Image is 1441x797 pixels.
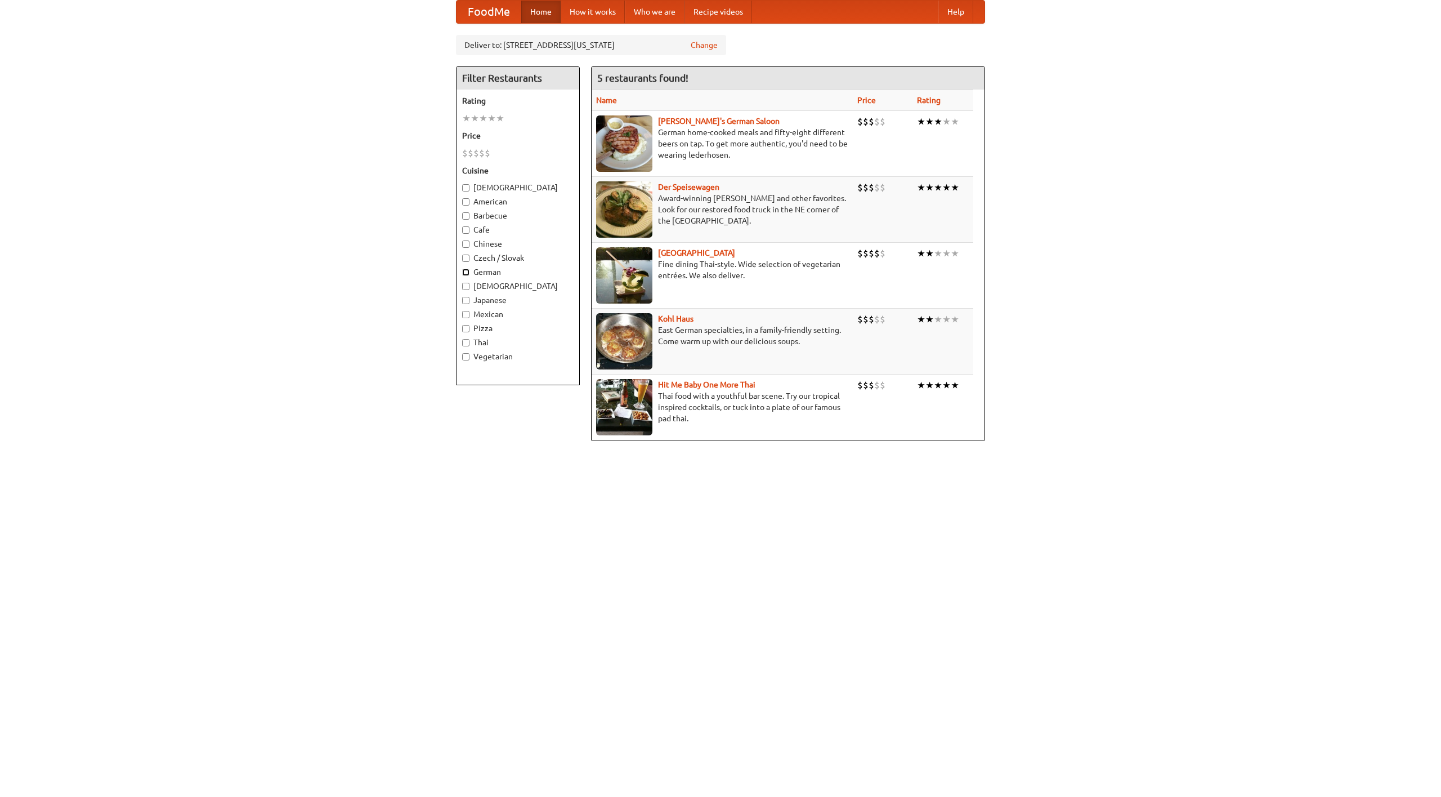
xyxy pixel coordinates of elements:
li: ★ [942,313,951,326]
a: Home [521,1,561,23]
label: [DEMOGRAPHIC_DATA] [462,280,574,292]
li: ★ [951,313,959,326]
li: $ [863,247,869,260]
li: $ [869,115,874,128]
b: Hit Me Baby One More Thai [658,380,755,389]
input: Czech / Slovak [462,255,469,262]
li: $ [468,147,473,159]
li: ★ [951,115,959,128]
li: ★ [934,247,942,260]
li: $ [863,379,869,391]
li: ★ [934,115,942,128]
li: $ [869,247,874,260]
label: Mexican [462,309,574,320]
h5: Price [462,130,574,141]
a: How it works [561,1,625,23]
input: Pizza [462,325,469,332]
li: ★ [951,181,959,194]
li: ★ [951,247,959,260]
div: Deliver to: [STREET_ADDRESS][US_STATE] [456,35,726,55]
li: ★ [925,379,934,391]
img: kohlhaus.jpg [596,313,652,369]
li: ★ [925,247,934,260]
li: ★ [942,247,951,260]
li: $ [869,379,874,391]
a: Name [596,96,617,105]
li: ★ [934,181,942,194]
ng-pluralize: 5 restaurants found! [597,73,688,83]
img: speisewagen.jpg [596,181,652,238]
li: $ [880,313,885,326]
li: ★ [942,181,951,194]
input: Thai [462,339,469,346]
label: Pizza [462,323,574,334]
h4: Filter Restaurants [457,67,579,90]
li: $ [874,379,880,391]
input: Chinese [462,241,469,248]
li: $ [874,181,880,194]
li: ★ [925,181,934,194]
li: ★ [496,112,504,124]
p: Thai food with a youthful bar scene. Try our tropical inspired cocktails, or tuck into a plate of... [596,390,848,424]
a: FoodMe [457,1,521,23]
li: $ [880,379,885,391]
li: ★ [951,379,959,391]
label: Vegetarian [462,351,574,362]
li: $ [869,313,874,326]
li: $ [874,247,880,260]
label: Thai [462,337,574,348]
li: $ [863,313,869,326]
li: $ [479,147,485,159]
p: Award-winning [PERSON_NAME] and other favorites. Look for our restored food truck in the NE corne... [596,193,848,226]
input: Mexican [462,311,469,318]
li: $ [485,147,490,159]
li: $ [880,181,885,194]
a: Rating [917,96,941,105]
label: Japanese [462,295,574,306]
li: ★ [479,112,487,124]
li: $ [863,115,869,128]
li: ★ [934,313,942,326]
a: Der Speisewagen [658,182,719,192]
label: German [462,266,574,278]
li: ★ [925,115,934,128]
li: $ [869,181,874,194]
input: [DEMOGRAPHIC_DATA] [462,184,469,192]
li: $ [863,181,869,194]
input: [DEMOGRAPHIC_DATA] [462,283,469,290]
h5: Cuisine [462,165,574,176]
a: Change [691,39,718,51]
li: ★ [942,115,951,128]
li: $ [857,115,863,128]
a: Price [857,96,876,105]
li: ★ [487,112,496,124]
input: American [462,198,469,206]
a: Kohl Haus [658,314,693,323]
li: $ [880,247,885,260]
a: [PERSON_NAME]'s German Saloon [658,117,780,126]
li: $ [857,379,863,391]
li: ★ [917,247,925,260]
li: ★ [942,379,951,391]
li: ★ [934,379,942,391]
a: [GEOGRAPHIC_DATA] [658,248,735,257]
label: Barbecue [462,210,574,221]
input: German [462,269,469,276]
img: esthers.jpg [596,115,652,172]
p: German home-cooked meals and fifty-eight different beers on tap. To get more authentic, you'd nee... [596,127,848,161]
input: Japanese [462,297,469,304]
li: $ [857,181,863,194]
a: Who we are [625,1,684,23]
input: Cafe [462,226,469,234]
li: ★ [917,181,925,194]
label: [DEMOGRAPHIC_DATA] [462,182,574,193]
li: $ [857,247,863,260]
a: Recipe videos [684,1,752,23]
li: $ [462,147,468,159]
img: babythai.jpg [596,379,652,435]
li: ★ [917,115,925,128]
li: $ [874,115,880,128]
img: satay.jpg [596,247,652,304]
